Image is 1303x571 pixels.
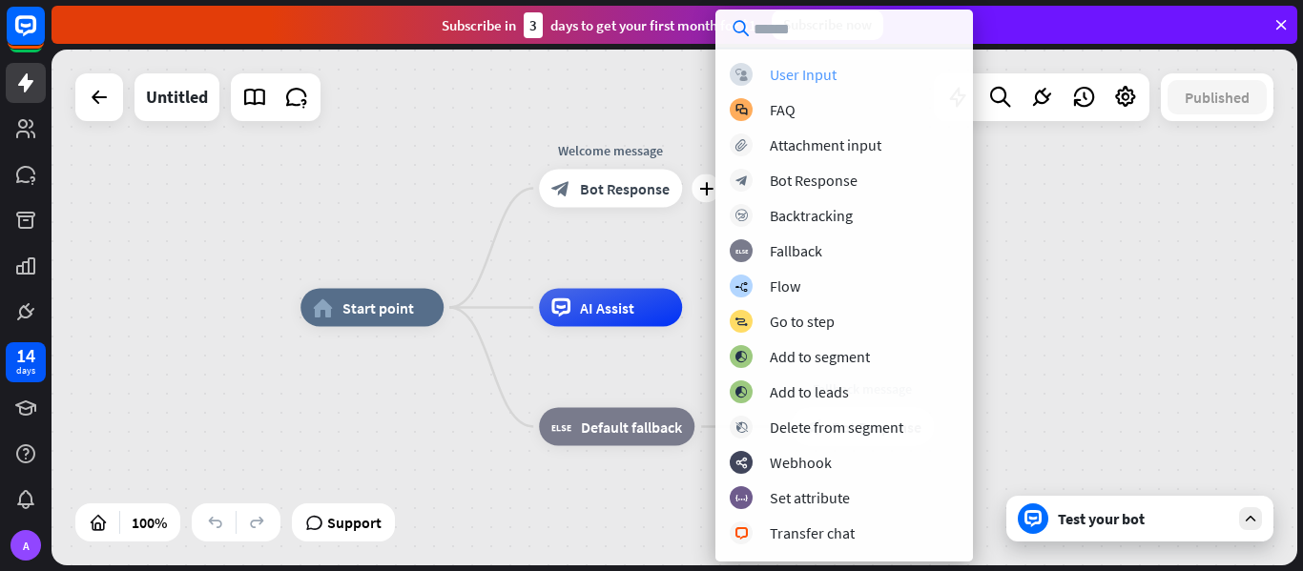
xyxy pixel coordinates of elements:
[735,174,748,187] i: block_bot_response
[735,104,748,116] i: block_faq
[734,386,748,398] i: block_add_to_segment
[313,298,333,317] i: home_2
[126,507,173,538] div: 100%
[551,179,570,198] i: block_bot_response
[16,347,35,364] div: 14
[770,382,849,401] div: Add to leads
[735,245,748,257] i: block_fallback
[770,241,822,260] div: Fallback
[770,453,832,472] div: Webhook
[734,351,748,363] i: block_add_to_segment
[770,276,800,296] div: Flow
[580,298,634,317] span: AI Assist
[770,65,837,84] div: User Input
[699,182,714,195] i: plus
[1058,509,1230,528] div: Test your bot
[770,171,858,190] div: Bot Response
[734,316,748,328] i: block_goto
[10,530,41,561] div: A
[735,210,748,222] i: block_backtracking
[524,12,543,38] div: 3
[1168,80,1267,114] button: Published
[770,206,853,225] div: Backtracking
[770,100,796,119] div: FAQ
[327,507,382,538] span: Support
[735,492,748,504] i: block_set_attribute
[735,139,748,152] i: block_attachment
[770,418,903,437] div: Delete from segment
[15,8,72,65] button: Open LiveChat chat widget
[734,280,748,293] i: builder_tree
[770,347,870,366] div: Add to segment
[770,488,850,507] div: Set attribute
[581,418,682,437] span: Default fallback
[735,421,748,434] i: block_delete_from_segment
[146,73,208,121] div: Untitled
[6,342,46,382] a: 14 days
[770,312,835,331] div: Go to step
[342,298,414,317] span: Start point
[734,527,749,540] i: block_livechat
[442,12,756,38] div: Subscribe in days to get your first month for $1
[551,418,571,437] i: block_fallback
[580,179,670,198] span: Bot Response
[770,135,881,154] div: Attachment input
[16,364,35,377] div: days
[735,457,748,469] i: webhooks
[770,523,855,542] div: Transfer chat
[525,141,696,160] div: Welcome message
[735,69,748,81] i: block_user_input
